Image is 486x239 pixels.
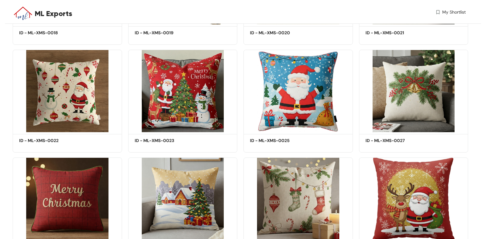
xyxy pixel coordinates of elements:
[19,30,71,36] h5: ID - ML-XMS-0018
[243,50,353,132] img: 401533db-7a09-43d8-800a-5d15eaddb8b5
[13,50,122,132] img: 99763544-b98f-49cf-b086-a88d1bcf1861
[366,30,418,36] h5: ID - ML-XMS-0021
[135,137,187,144] h5: ID - ML-XMS-0023
[435,9,441,15] img: wishlist
[359,50,468,132] img: 8d27dca7-efe5-4e18-a142-de59b508fc17
[250,30,302,36] h5: ID - ML-XMS-0020
[135,30,187,36] h5: ID - ML-XMS-0019
[35,8,72,19] span: ML Exports
[366,137,418,144] h5: ID - ML-XMS-0027
[13,2,33,23] img: Buyer Portal
[250,137,302,144] h5: ID - ML-XMS-0025
[19,137,71,144] h5: ID - ML-XMS-0022
[128,50,238,132] img: 82f359cb-851e-4049-9b94-d764d4b0c4af
[442,9,466,15] span: My Shortlist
